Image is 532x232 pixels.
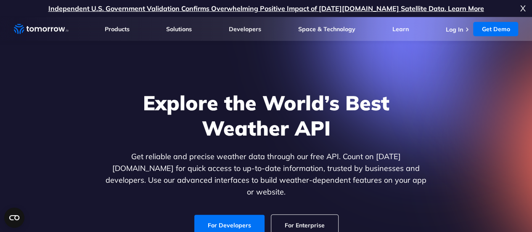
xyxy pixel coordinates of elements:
a: Products [105,25,130,33]
button: Open CMP widget [4,208,24,228]
a: Solutions [166,25,192,33]
a: Get Demo [473,22,518,36]
h1: Explore the World’s Best Weather API [104,90,429,141]
a: Home link [14,23,69,35]
p: Get reliable and precise weather data through our free API. Count on [DATE][DOMAIN_NAME] for quic... [104,151,429,198]
a: Log In [445,26,463,33]
a: Independent U.S. Government Validation Confirms Overwhelming Positive Impact of [DATE][DOMAIN_NAM... [48,4,484,13]
a: Space & Technology [298,25,355,33]
a: Learn [392,25,409,33]
a: Developers [229,25,261,33]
